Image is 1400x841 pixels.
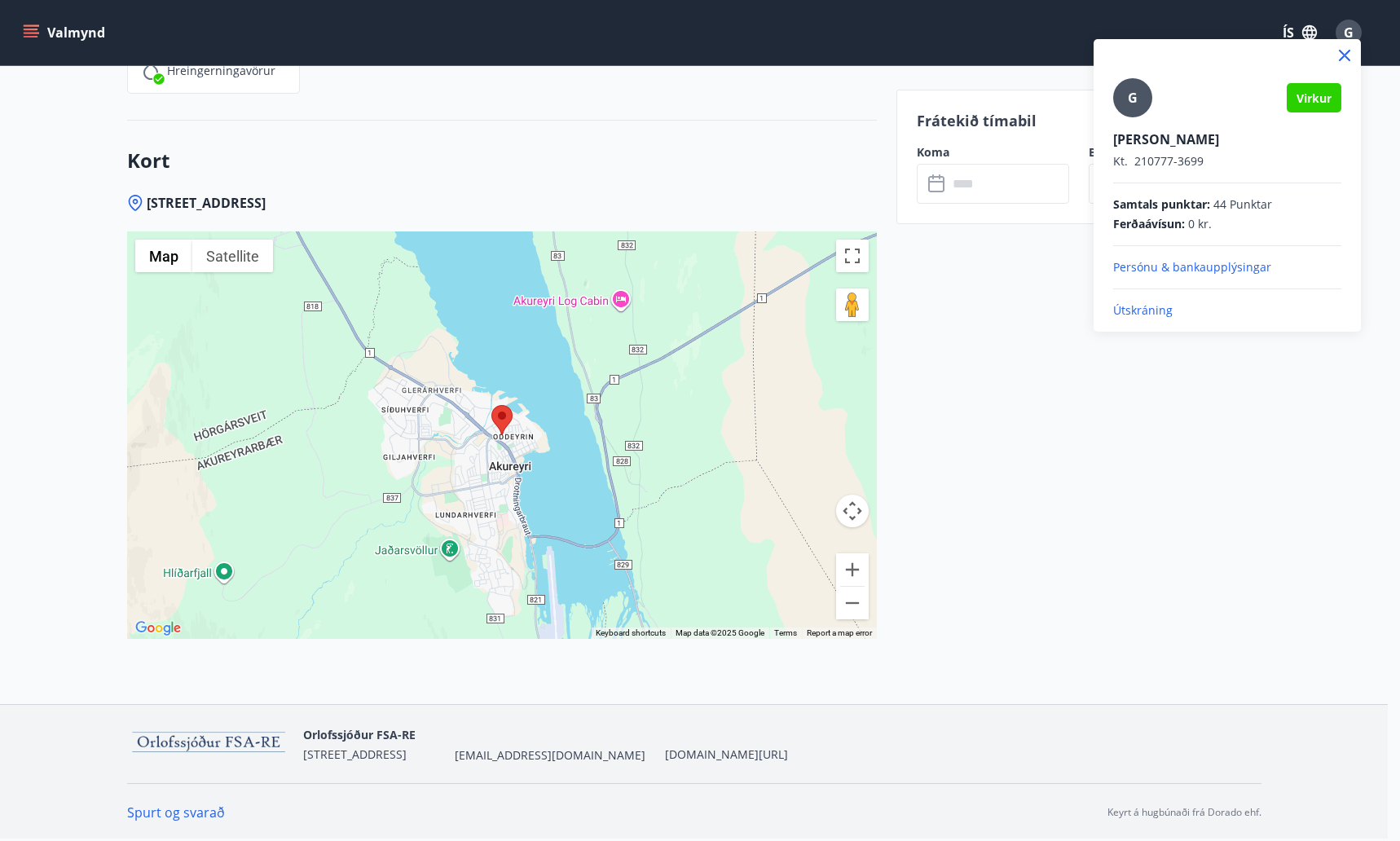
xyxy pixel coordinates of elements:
span: Kt. [1113,153,1128,169]
span: Ferðaávísun : [1113,216,1185,232]
p: Persónu & bankaupplýsingar [1113,259,1341,275]
span: 0 kr. [1188,216,1212,232]
p: 210777-3699 [1113,153,1341,170]
p: [PERSON_NAME] [1113,130,1341,148]
span: 44 Punktar [1213,196,1272,213]
p: Útskráning [1113,302,1341,319]
span: Samtals punktar : [1113,196,1210,213]
span: Virkur [1297,90,1332,106]
span: G [1128,89,1138,107]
